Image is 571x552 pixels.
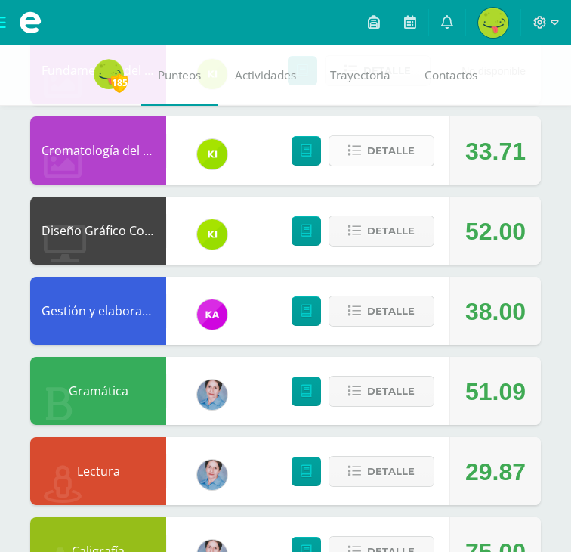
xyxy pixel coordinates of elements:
[197,380,227,410] img: 044c0162fa7e0f0b4b3ccbd14fd12260.png
[465,438,526,506] div: 29.87
[329,376,434,407] button: Detalle
[465,117,526,185] div: 33.71
[158,67,201,83] span: Punteos
[329,135,434,166] button: Detalle
[329,216,434,247] button: Detalle
[30,277,166,345] div: Gestión y elaboración de proyectos
[465,358,526,426] div: 51.09
[94,59,124,89] img: 97e88fa67c80cacf31678ba3dd903fc2.png
[197,139,227,169] img: 9ab151970ea35c44bfeb152f0ad901f3.png
[465,197,526,265] div: 52.00
[30,197,166,265] div: Diseño Gráfico Computarizado
[408,45,495,106] a: Contactos
[367,297,415,325] span: Detalle
[30,357,166,425] div: Gramática
[30,116,166,185] div: Cromatología del Color
[424,67,477,83] span: Contactos
[329,456,434,487] button: Detalle
[197,299,227,330] img: bee4affa6473aeaf057711ec23146b4f.png
[235,67,296,83] span: Actividades
[330,67,390,83] span: Trayectoria
[30,437,166,505] div: Lectura
[367,457,415,485] span: Detalle
[141,45,218,106] a: Punteos
[367,137,415,165] span: Detalle
[111,73,128,92] span: 185
[329,296,434,327] button: Detalle
[465,278,526,346] div: 38.00
[367,377,415,405] span: Detalle
[218,45,313,106] a: Actividades
[197,460,227,490] img: 044c0162fa7e0f0b4b3ccbd14fd12260.png
[197,219,227,250] img: 9ab151970ea35c44bfeb152f0ad901f3.png
[313,45,408,106] a: Trayectoria
[478,8,508,38] img: 97e88fa67c80cacf31678ba3dd903fc2.png
[367,217,415,245] span: Detalle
